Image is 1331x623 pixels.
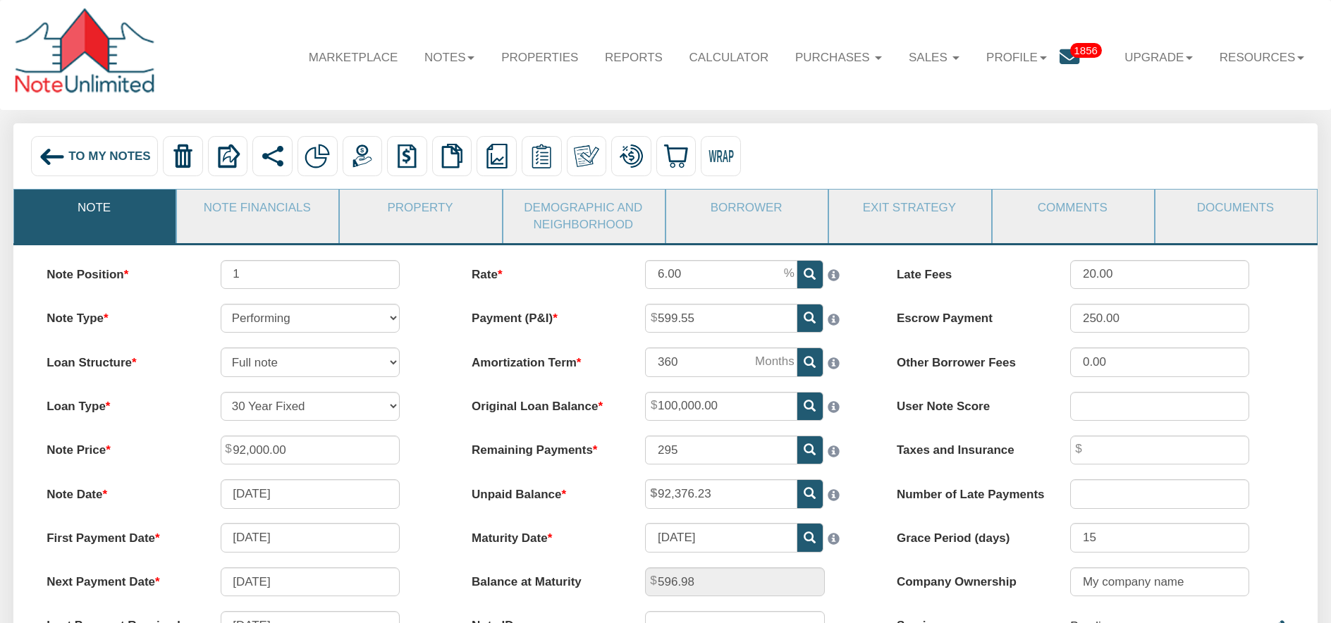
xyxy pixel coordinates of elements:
[221,567,400,597] input: MM/DD/YYYY
[457,567,630,591] label: Balance at Maturity
[619,144,644,169] img: loan_mod.png
[1070,43,1102,58] span: 1856
[882,479,1055,503] label: Number of Late Payments
[395,144,420,169] img: history.png
[882,392,1055,416] label: User Note Score
[14,190,174,226] a: Note
[676,37,782,78] a: Calculator
[488,37,591,78] a: Properties
[457,436,630,459] label: Remaining Payments
[457,392,630,416] label: Original Loan Balance
[221,523,400,553] input: MM/DD/YYYY
[503,190,663,243] a: Demographic and Neighborhood
[895,37,973,78] a: Sales
[260,144,286,169] img: share.svg
[411,37,488,78] a: Notes
[666,190,826,226] a: Borrower
[882,523,1055,547] label: Grace Period (days)
[782,37,895,78] a: Purchases
[1060,37,1111,80] a: 1856
[645,260,797,290] input: This field can contain only numeric characters
[1206,37,1318,78] a: Resources
[457,479,630,503] label: Unpaid Balance
[32,304,205,328] label: Note Type
[1111,37,1206,78] a: Upgrade
[529,144,554,169] img: serviceOrders.png
[340,190,500,226] a: Property
[829,190,989,226] a: Exit Strategy
[645,523,797,553] input: MM/DD/YYYY
[32,392,205,416] label: Loan Type
[484,144,510,169] img: reports.png
[882,304,1055,328] label: Escrow Payment
[973,37,1060,78] a: Profile
[993,190,1153,226] a: Comments
[882,567,1055,591] label: Company Ownership
[32,567,205,591] label: Next Payment Date
[457,304,630,328] label: Payment (P&I)
[305,144,330,169] img: partial.png
[39,144,66,171] img: back_arrow_left_icon.svg
[295,37,411,78] a: Marketplace
[457,260,630,284] label: Rate
[709,144,734,169] img: wrap.svg
[32,436,205,459] label: Note Price
[882,347,1055,371] label: Other Borrower Fees
[215,144,240,169] img: export.svg
[457,347,630,371] label: Amortization Term
[177,190,337,226] a: Note Financials
[591,37,676,78] a: Reports
[882,260,1055,284] label: Late Fees
[171,144,196,169] img: trash.png
[457,523,630,547] label: Maturity Date
[32,260,205,284] label: Note Position
[439,144,465,169] img: copy.png
[1155,190,1315,226] a: Documents
[68,149,150,163] span: To My Notes
[32,347,205,371] label: Loan Structure
[882,436,1055,459] label: Taxes and Insurance
[574,144,599,169] img: make_own.png
[32,523,205,547] label: First Payment Date
[663,144,689,169] img: buy.svg
[221,479,400,509] input: MM/DD/YYYY
[32,479,205,503] label: Note Date
[350,144,375,169] img: payment.png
